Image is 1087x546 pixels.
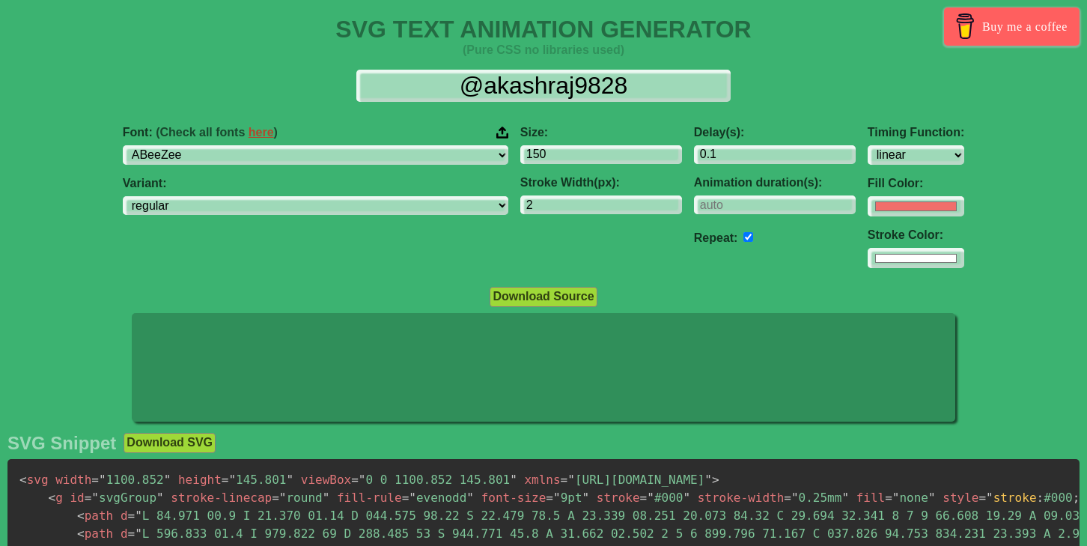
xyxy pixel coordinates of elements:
[582,491,590,505] span: "
[694,176,856,189] label: Animation duration(s):
[123,177,508,190] label: Variant:
[222,473,293,487] span: 145.801
[944,7,1080,46] a: Buy me a coffee
[19,473,49,487] span: svg
[402,491,409,505] span: =
[520,176,682,189] label: Stroke Width(px):
[272,491,329,505] span: round
[121,509,128,523] span: d
[704,473,712,487] span: "
[490,287,597,306] button: Download Source
[91,473,99,487] span: =
[77,527,85,541] span: <
[978,491,993,505] span: ="
[520,126,682,139] label: Size:
[77,527,113,541] span: path
[156,126,278,139] span: (Check all fonts )
[99,473,106,487] span: "
[337,491,402,505] span: fill-rule
[868,177,964,190] label: Fill Color:
[647,491,654,505] span: "
[952,13,978,39] img: Buy me a coffee
[561,473,568,487] span: =
[561,473,712,487] span: [URL][DOMAIN_NAME]
[520,195,682,214] input: 2px
[123,126,278,139] span: Font:
[640,491,690,505] span: #000
[841,491,849,505] span: "
[272,491,279,505] span: =
[1073,491,1080,505] span: ;
[7,433,116,454] h2: SVG Snippet
[135,509,142,523] span: "
[694,231,738,244] label: Repeat:
[683,491,690,505] span: "
[943,491,978,505] span: style
[77,509,85,523] span: <
[712,473,719,487] span: >
[171,491,272,505] span: stroke-linecap
[694,145,856,164] input: 0.1s
[91,491,99,505] span: "
[222,473,229,487] span: =
[885,491,892,505] span: =
[856,491,886,505] span: fill
[520,145,682,164] input: 100
[85,491,164,505] span: svgGroup
[323,491,330,505] span: "
[77,509,113,523] span: path
[481,491,546,505] span: font-size
[694,195,856,214] input: auto
[546,491,589,505] span: 9pt
[351,473,517,487] span: 0 0 1100.852 145.801
[982,13,1068,40] span: Buy me a coffee
[128,509,136,523] span: =
[546,491,553,505] span: =
[993,491,1037,505] span: stroke
[85,491,92,505] span: =
[553,491,561,505] span: "
[156,491,164,505] span: "
[164,473,171,487] span: "
[510,473,517,487] span: "
[55,473,91,487] span: width
[279,491,287,505] span: "
[784,491,791,505] span: =
[597,491,640,505] span: stroke
[409,491,416,505] span: "
[70,491,84,505] span: id
[698,491,785,505] span: stroke-width
[784,491,849,505] span: 0.25mm
[694,126,856,139] label: Delay(s):
[892,491,900,505] span: "
[928,491,936,505] span: "
[567,473,575,487] span: "
[359,473,366,487] span: "
[287,473,294,487] span: "
[496,126,508,139] img: Upload your font
[466,491,474,505] span: "
[868,228,964,242] label: Stroke Color:
[91,473,171,487] span: 1100.852
[228,473,236,487] span: "
[249,126,274,139] a: here
[19,473,27,487] span: <
[178,473,222,487] span: height
[49,491,56,505] span: <
[128,527,136,541] span: =
[121,527,128,541] span: d
[351,473,359,487] span: =
[1037,491,1044,505] span: :
[791,491,799,505] span: "
[885,491,935,505] span: none
[743,232,753,242] input: auto
[135,527,142,541] span: "
[301,473,351,487] span: viewBox
[402,491,474,505] span: evenodd
[640,491,648,505] span: =
[868,126,964,139] label: Timing Function:
[124,433,216,452] button: Download SVG
[356,70,731,102] input: Input Text Here
[49,491,63,505] span: g
[524,473,560,487] span: xmlns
